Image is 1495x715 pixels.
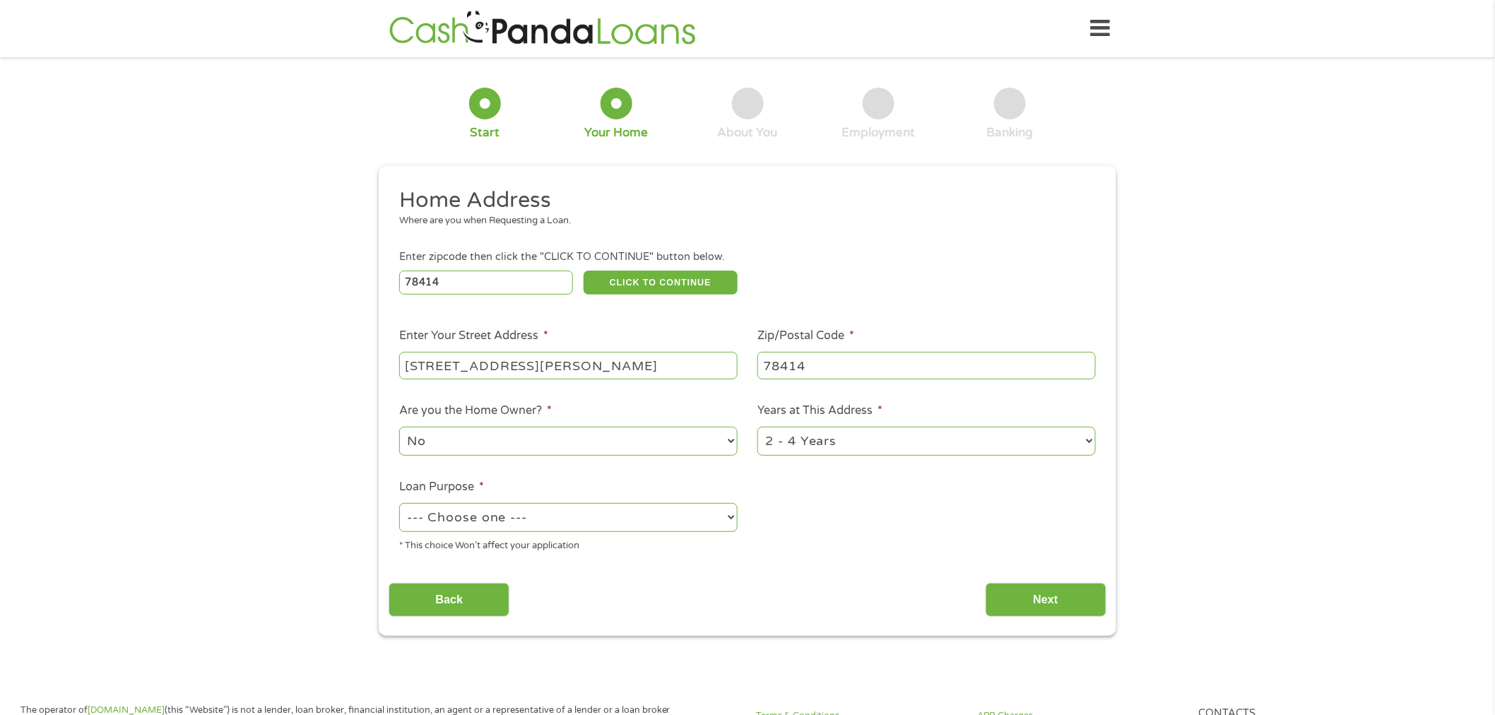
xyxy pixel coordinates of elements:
h2: Home Address [399,187,1086,215]
div: Enter zipcode then click the "CLICK TO CONTINUE" button below. [399,249,1096,265]
button: CLICK TO CONTINUE [584,271,738,295]
div: Your Home [584,125,648,141]
div: Banking [987,125,1034,141]
label: Loan Purpose [399,480,484,495]
label: Enter Your Street Address [399,329,548,343]
input: Back [389,583,509,617]
label: Are you the Home Owner? [399,403,552,418]
img: GetLoanNow Logo [385,8,700,49]
div: * This choice Won’t affect your application [399,534,738,553]
label: Years at This Address [757,403,882,418]
div: Where are you when Requesting a Loan. [399,214,1086,228]
input: Next [986,583,1106,617]
div: Employment [842,125,916,141]
div: Start [470,125,500,141]
label: Zip/Postal Code [757,329,854,343]
input: 1 Main Street [399,352,738,379]
input: Enter Zipcode (e.g 01510) [399,271,574,295]
div: About You [718,125,778,141]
